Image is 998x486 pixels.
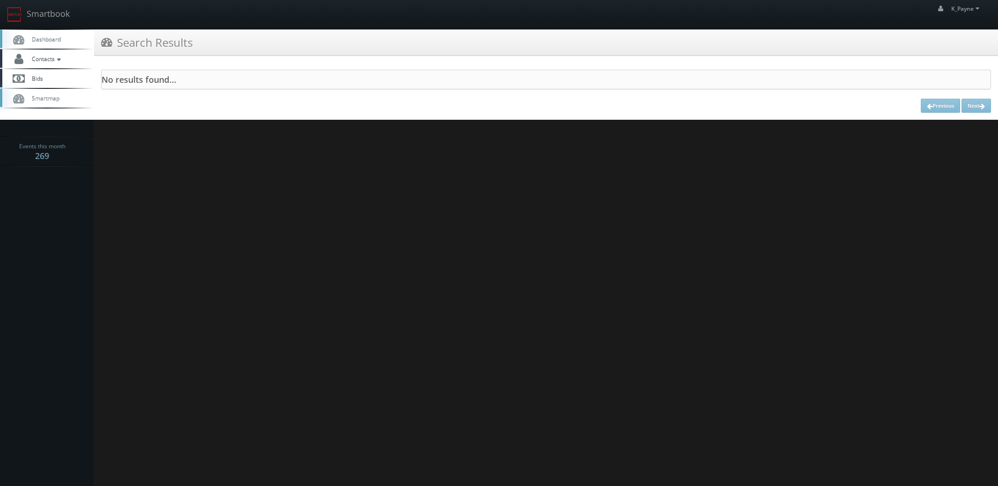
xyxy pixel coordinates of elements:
h3: Search Results [101,34,193,51]
span: Dashboard [27,35,61,43]
h4: No results found... [101,75,991,84]
span: Smartmap [27,94,59,102]
span: K_Payne [951,5,982,13]
img: smartbook-logo.png [7,7,22,22]
span: Contacts [27,55,63,63]
span: Events this month [19,142,65,151]
strong: 269 [35,150,49,161]
span: Bids [27,74,43,82]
